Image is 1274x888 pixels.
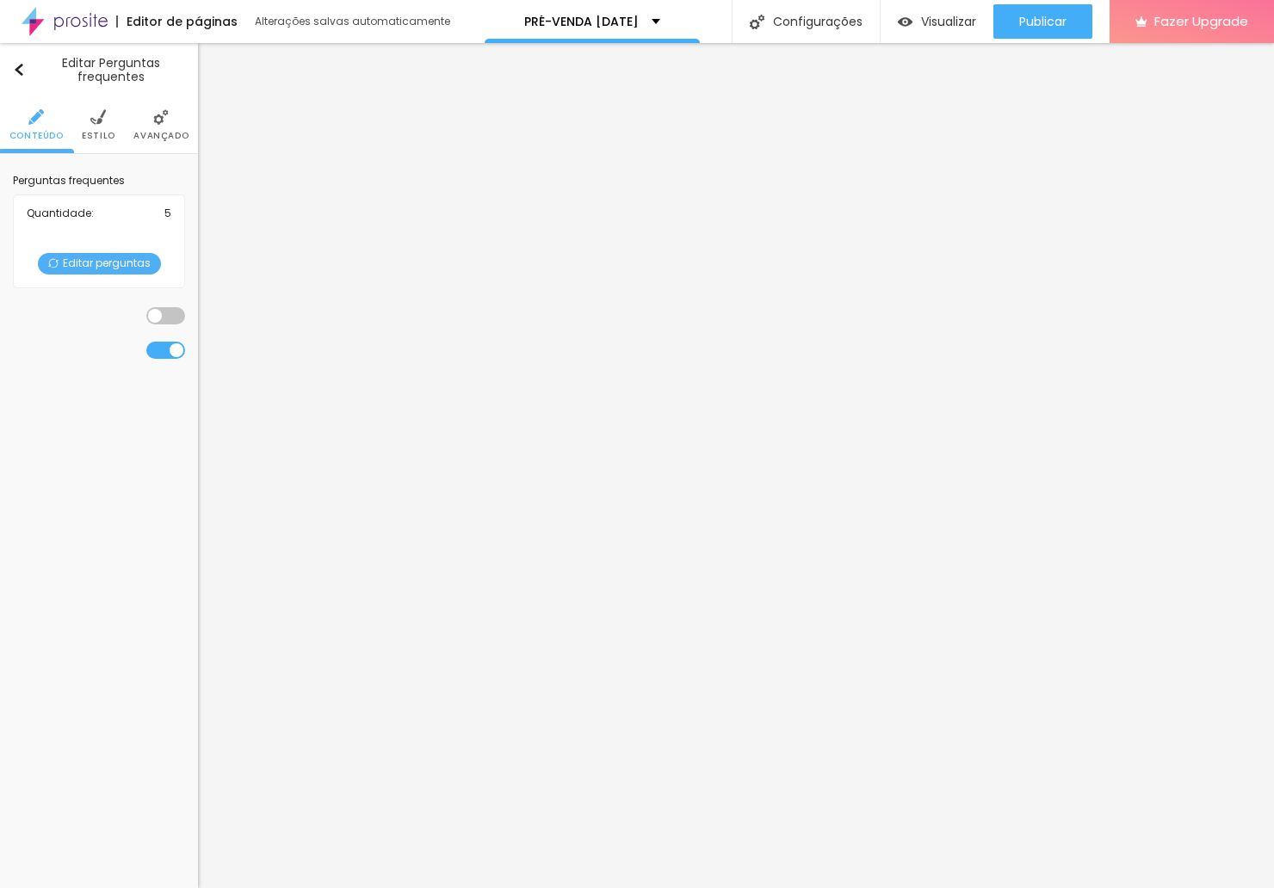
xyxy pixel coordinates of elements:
[90,109,106,125] img: Icone
[82,132,115,140] span: Estilo
[1154,14,1248,28] span: Fazer Upgrade
[153,109,169,125] img: Icone
[993,4,1092,39] button: Publicar
[881,4,993,39] button: Visualizar
[13,176,185,186] div: Perguntas frequentes
[921,15,976,28] span: Visualizar
[255,16,453,27] div: Alterações salvas automaticamente
[524,15,639,28] p: PRÉ-VENDA [DATE]
[198,43,1274,888] iframe: Editor
[1019,15,1067,28] span: Publicar
[13,56,185,83] div: Editar Perguntas frequentes
[750,15,764,29] img: Icone
[164,208,171,219] span: 5
[116,15,238,28] div: Editor de páginas
[27,208,94,219] span: Quantidade :
[898,15,912,29] img: view-1.svg
[133,132,189,140] span: Avançado
[28,109,44,125] img: Icone
[13,63,25,77] img: Icone
[9,132,64,140] span: Conteúdo
[48,258,59,268] img: Icone
[38,253,161,274] span: Editar perguntas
